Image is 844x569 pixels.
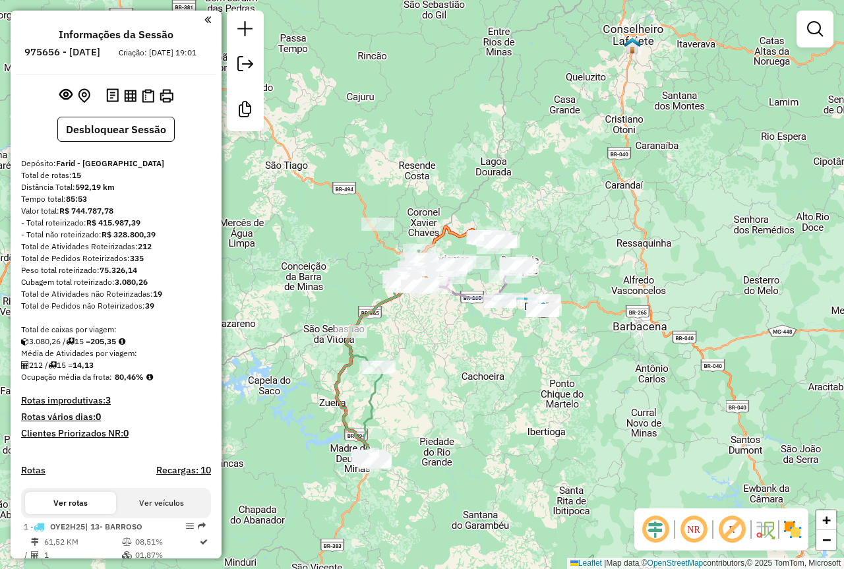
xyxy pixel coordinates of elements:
i: Cubagem total roteirizado [21,338,29,345]
strong: R$ 744.787,78 [59,206,113,216]
button: Desbloquear Sessão [57,117,175,142]
div: Atividade não roteirizada - GELADAO BEBS [526,304,559,317]
div: Atividade não roteirizada - IVANI DA SILVA [527,294,560,307]
strong: 14,13 [73,360,94,370]
button: Imprimir Rotas [157,86,176,105]
div: Atividade não roteirizada - DISSE DIEGO [471,231,504,245]
div: Atividade não roteirizada - SUPERMERCADO ESKYNAO [401,280,434,293]
div: Atividade não roteirizada - PIZZA RARO [406,253,438,266]
span: Exibir rótulo [716,514,748,545]
div: 212 / 15 = [21,359,211,371]
button: Centralizar mapa no depósito ou ponto de apoio [75,86,93,106]
div: Atividade não roteirizada - RESTAURANTE O TEMPER [458,256,491,269]
div: Atividade não roteirizada - MARIA APARECIDA DE M [483,295,516,308]
i: Total de Atividades [31,551,39,559]
div: Distância Total: [21,181,211,193]
button: Visualizar relatório de Roteirização [121,86,139,104]
h4: Clientes Priorizados NR: [21,428,211,439]
h4: Rotas vários dias: [21,411,211,423]
a: OpenStreetMap [648,558,704,568]
div: Total de rotas: [21,169,211,181]
span: Ocupação média da frota: [21,372,112,382]
strong: Farid - [GEOGRAPHIC_DATA] [56,158,164,168]
div: Criação: [DATE] 19:01 [113,47,202,59]
button: Visualizar Romaneio [139,86,157,105]
td: 08,51% [135,535,198,549]
strong: R$ 328.800,39 [102,229,156,239]
strong: 75.326,14 [100,265,137,275]
div: Peso total roteirizado: [21,264,211,276]
button: Logs desbloquear sessão [104,86,121,106]
h4: Rotas improdutivas: [21,395,211,406]
i: Total de Atividades [21,361,29,369]
div: Atividade não roteirizada - BAR ARENA [528,295,561,309]
div: Atividade não roteirizada - SUPERMERCADO MAVI [361,218,394,231]
i: Total de rotas [66,338,75,345]
td: / [24,549,30,562]
div: Total de Atividades Roteirizadas: [21,241,211,253]
strong: 15 [72,170,81,180]
div: Valor total: [21,205,211,217]
img: LAFAIETE [624,37,641,54]
img: Exibir/Ocultar setores [782,519,803,540]
i: Distância Total [31,538,39,546]
span: 1 - [24,522,142,531]
strong: 212 [138,241,152,251]
a: Clique aqui para minimizar o painel [204,12,211,27]
div: 3.080,26 / 15 = [21,336,211,347]
div: Atividade não roteirizada - ATALAIA CAMPESTRE CL [484,235,517,248]
span: OYE2H25 [50,522,85,531]
strong: 335 [130,253,144,263]
strong: 19 [153,289,162,299]
strong: 0 [123,427,129,439]
div: - Total não roteirizado: [21,229,211,241]
span: Ocultar deslocamento [640,514,671,545]
div: Atividade não roteirizada - THIAGO CESAR DE ARAU [389,275,422,288]
div: - Total roteirizado: [21,217,211,229]
i: Meta Caixas/viagem: 1,00 Diferença: 204,35 [119,338,125,345]
h4: Informações da Sessão [59,28,173,41]
strong: R$ 415.987,39 [86,218,140,227]
div: Total de Pedidos Roteirizados: [21,253,211,264]
div: Atividade não roteirizada - MERCEARIA FLAVIO E F [469,230,502,243]
div: Atividade não roteirizada - EDVANIA MARIA BEZERR [491,293,524,306]
a: Exportar sessão [232,51,258,80]
span: + [822,512,831,528]
strong: 39 [145,301,154,311]
div: Tempo total: [21,193,211,205]
td: 1 [44,549,121,562]
div: Map data © contributors,© 2025 TomTom, Microsoft [567,558,844,569]
div: Média de Atividades por viagem: [21,347,211,359]
strong: 3.080,26 [115,277,148,287]
div: Cubagem total roteirizado: [21,276,211,288]
strong: 592,19 km [75,182,115,192]
div: Total de Atividades não Roteirizadas: [21,288,211,300]
h4: Recargas: 10 [156,465,211,476]
img: Fluxo de ruas [754,519,775,540]
div: Atividade não roteirizada - SALAO DA ENI E FILHO [433,261,466,274]
div: Atividade não roteirizada - ROUTE 66 CONTAINER [389,273,422,286]
a: Rotas [21,465,45,476]
a: Zoom in [816,510,836,530]
td: 61,52 KM [44,535,121,549]
a: Leaflet [570,558,602,568]
i: Total de rotas [48,361,57,369]
a: Zoom out [816,530,836,550]
div: Depósito: [21,158,211,169]
div: Atividade não roteirizada - BAR DO PLINIO [477,231,510,244]
i: % de utilização do peso [122,538,132,546]
em: Média calculada utilizando a maior ocupação (%Peso ou %Cubagem) de cada rota da sessão. Rotas cro... [146,373,153,381]
span: | 13- BARROSO [85,522,142,531]
em: Rota exportada [198,522,206,530]
a: Criar modelo [232,96,258,126]
strong: 0 [96,411,101,423]
i: Rota otimizada [200,538,208,546]
div: Total de Pedidos não Roteirizados: [21,300,211,312]
strong: 3 [105,394,111,406]
a: Exibir filtros [802,16,828,42]
button: Ver rotas [25,492,116,514]
em: Opções [186,522,194,530]
img: Barroso [535,301,552,318]
i: % de utilização da cubagem [122,551,132,559]
div: Atividade não roteirizada - MERCEARIA FLAVIO E F [468,230,501,243]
